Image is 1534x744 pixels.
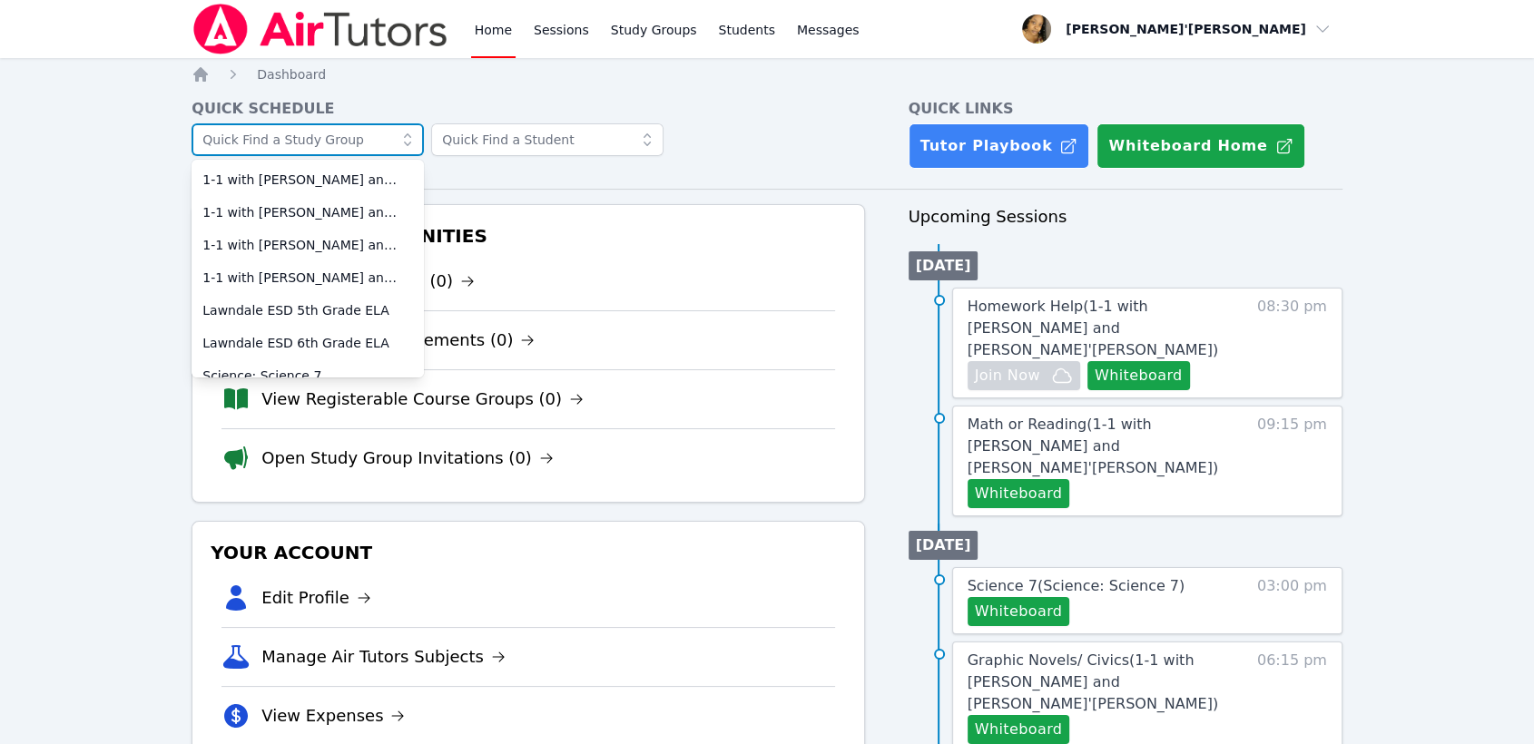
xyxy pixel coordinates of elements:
[968,416,1218,476] span: Math or Reading ( 1-1 with [PERSON_NAME] and [PERSON_NAME]'[PERSON_NAME] )
[207,220,849,252] h3: Tutoring Opportunities
[968,575,1185,597] a: Science 7(Science: Science 7)
[1096,123,1304,169] button: Whiteboard Home
[1257,650,1327,744] span: 06:15 pm
[202,301,413,319] span: Lawndale ESD 5th Grade ELA
[1087,361,1190,390] button: Whiteboard
[909,204,1342,230] h3: Upcoming Sessions
[968,597,1070,626] button: Whiteboard
[192,98,864,120] h4: Quick Schedule
[202,236,413,254] span: 1-1 with [PERSON_NAME] and [PERSON_NAME]'[PERSON_NAME]
[192,65,1342,83] nav: Breadcrumb
[202,334,413,352] span: Lawndale ESD 6th Grade ELA
[968,296,1237,361] a: Homework Help(1-1 with [PERSON_NAME] and [PERSON_NAME]'[PERSON_NAME])
[1257,575,1327,626] span: 03:00 pm
[968,479,1070,508] button: Whiteboard
[1257,414,1327,508] span: 09:15 pm
[431,123,664,156] input: Quick Find a Student
[202,171,413,189] span: 1-1 with [PERSON_NAME] and [PERSON_NAME]'[PERSON_NAME]
[909,123,1090,169] a: Tutor Playbook
[261,387,584,412] a: View Registerable Course Groups (0)
[909,98,1342,120] h4: Quick Links
[192,4,448,54] img: Air Tutors
[261,585,371,611] a: Edit Profile
[192,123,424,156] input: Quick Find a Study Group
[207,536,849,569] h3: Your Account
[968,298,1218,358] span: Homework Help ( 1-1 with [PERSON_NAME] and [PERSON_NAME]'[PERSON_NAME] )
[968,650,1237,715] a: Graphic Novels/ Civics(1-1 with [PERSON_NAME] and [PERSON_NAME]'[PERSON_NAME])
[968,651,1218,712] span: Graphic Novels/ Civics ( 1-1 with [PERSON_NAME] and [PERSON_NAME]'[PERSON_NAME] )
[257,67,326,82] span: Dashboard
[202,367,413,385] span: Science: Science 7
[261,703,405,729] a: View Expenses
[968,577,1185,594] span: Science 7 ( Science: Science 7 )
[202,203,413,221] span: 1-1 with [PERSON_NAME] and [PERSON_NAME]'[PERSON_NAME]
[968,715,1070,744] button: Whiteboard
[202,269,413,287] span: 1-1 with [PERSON_NAME] and [PERSON_NAME]'[PERSON_NAME]
[261,644,506,670] a: Manage Air Tutors Subjects
[797,21,860,39] span: Messages
[975,365,1040,387] span: Join Now
[261,445,554,471] a: Open Study Group Invitations (0)
[257,65,326,83] a: Dashboard
[968,414,1237,479] a: Math or Reading(1-1 with [PERSON_NAME] and [PERSON_NAME]'[PERSON_NAME])
[1257,296,1327,390] span: 08:30 pm
[909,531,978,560] li: [DATE]
[968,361,1080,390] button: Join Now
[909,251,978,280] li: [DATE]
